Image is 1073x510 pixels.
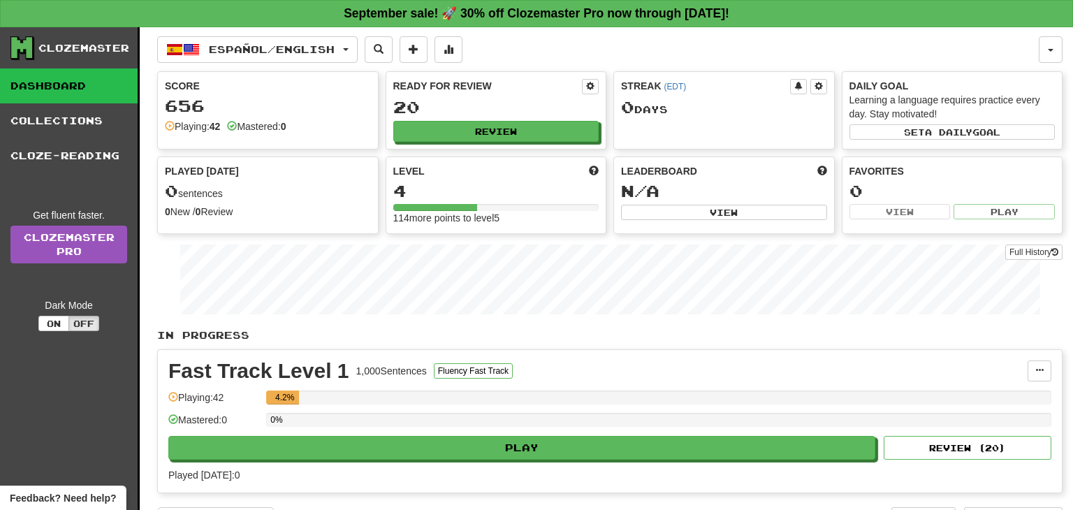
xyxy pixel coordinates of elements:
strong: 0 [196,206,201,217]
div: Playing: 42 [168,391,259,414]
div: Mastered: 0 [168,413,259,436]
span: Level [393,164,425,178]
div: 20 [393,99,599,116]
div: Ready for Review [393,79,583,93]
div: Score [165,79,371,93]
div: Mastered: [227,119,286,133]
button: Seta dailygoal [849,124,1056,140]
div: Clozemaster [38,41,129,55]
span: Played [DATE]: 0 [168,469,240,481]
div: Day s [621,99,827,117]
button: Review (20) [884,436,1051,460]
span: Score more points to level up [589,164,599,178]
button: Fluency Fast Track [434,363,513,379]
button: Play [954,204,1055,219]
button: Off [68,316,99,331]
button: On [38,316,69,331]
span: Español / English [209,43,335,55]
div: Streak [621,79,790,93]
span: This week in points, UTC [817,164,827,178]
span: 0 [165,181,178,201]
strong: September sale! 🚀 30% off Clozemaster Pro now through [DATE]! [344,6,729,20]
div: 656 [165,97,371,115]
div: New / Review [165,205,371,219]
div: 4.2% [270,391,299,405]
div: 114 more points to level 5 [393,211,599,225]
strong: 0 [165,206,170,217]
button: View [849,204,951,219]
span: Leaderboard [621,164,697,178]
div: Get fluent faster. [10,208,127,222]
strong: 0 [281,121,286,132]
button: Search sentences [365,36,393,63]
div: 0 [849,182,1056,200]
button: Español/English [157,36,358,63]
span: N/A [621,181,659,201]
div: Daily Goal [849,79,1056,93]
div: Fast Track Level 1 [168,360,349,381]
a: ClozemasterPro [10,226,127,263]
div: Learning a language requires practice every day. Stay motivated! [849,93,1056,121]
strong: 42 [210,121,221,132]
div: 1,000 Sentences [356,364,427,378]
span: a daily [925,127,972,137]
button: View [621,205,827,220]
span: 0 [621,97,634,117]
span: Played [DATE] [165,164,239,178]
button: More stats [435,36,462,63]
div: 4 [393,182,599,200]
button: Full History [1005,245,1063,260]
span: Open feedback widget [10,491,116,505]
a: (EDT) [664,82,686,92]
button: Add sentence to collection [400,36,428,63]
div: Playing: [165,119,220,133]
div: Favorites [849,164,1056,178]
p: In Progress [157,328,1063,342]
button: Review [393,121,599,142]
div: sentences [165,182,371,201]
button: Play [168,436,875,460]
div: Dark Mode [10,298,127,312]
